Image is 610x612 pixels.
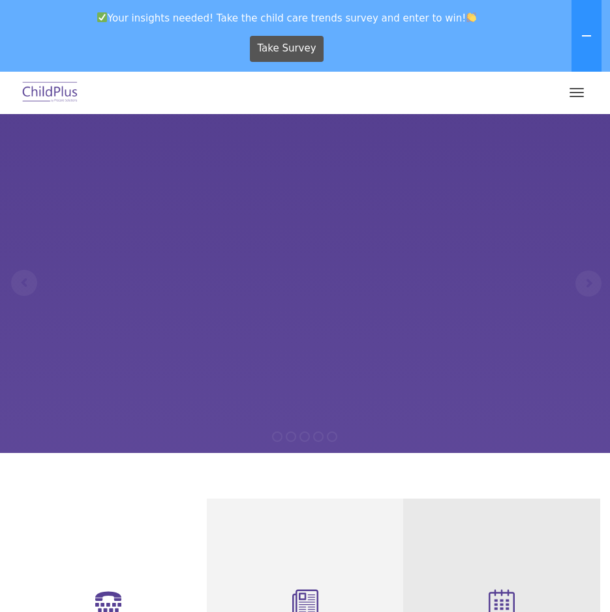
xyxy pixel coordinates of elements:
[97,12,107,22] img: ✅
[257,37,316,60] span: Take Survey
[5,5,569,31] span: Your insights needed! Take the child care trends survey and enter to win!
[466,12,476,22] img: 👏
[20,78,81,108] img: ChildPlus by Procare Solutions
[250,36,324,62] a: Take Survey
